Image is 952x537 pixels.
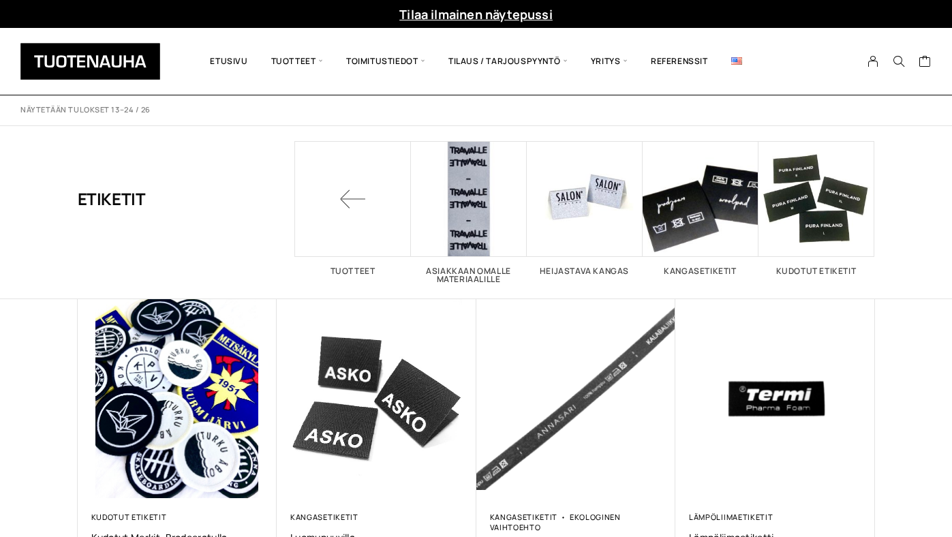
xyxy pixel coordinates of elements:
a: Visit product category Asiakkaan omalle materiaalille [411,141,527,283]
a: Etusivu [198,38,259,85]
a: Referenssit [639,38,720,85]
span: Toimitustiedot [335,38,437,85]
button: Search [886,55,912,67]
h2: Heijastava kangas [527,267,643,275]
span: Tuotteet [260,38,335,85]
a: Tuotteet [295,141,411,275]
a: Lämpöliimaetiketit [689,512,773,522]
h2: Asiakkaan omalle materiaalille [411,267,527,283]
a: Cart [919,55,932,71]
a: Ekologinen vaihtoehto [490,512,621,532]
span: Yritys [579,38,639,85]
a: My Account [860,55,887,67]
p: Näytetään tulokset 13–24 / 26 [20,105,151,115]
a: Kangasetiketit [490,512,558,522]
span: Tilaus / Tarjouspyyntö [437,38,579,85]
img: Tuotenauha Oy [20,43,160,80]
a: Visit product category Heijastava kangas [527,141,643,275]
a: Visit product category Kudotut etiketit [758,141,874,275]
a: Tilaa ilmainen näytepussi [399,6,553,22]
a: Kangasetiketit [290,512,358,522]
h2: Kudotut etiketit [758,267,874,275]
a: Kudotut etiketit [91,512,167,522]
img: English [731,57,742,65]
h2: Kangasetiketit [643,267,758,275]
a: Visit product category Kangasetiketit [643,141,758,275]
h2: Tuotteet [295,267,411,275]
h1: Etiketit [78,141,146,257]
